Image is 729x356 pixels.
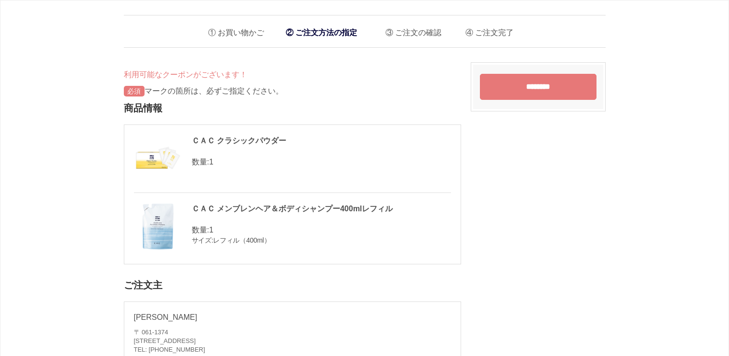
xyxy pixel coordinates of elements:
li: ご注文完了 [458,20,514,40]
li: お買い物かご [201,20,264,40]
li: ご注文の確認 [378,20,441,40]
img: 060452.jpg [134,203,182,251]
span: 1 [209,158,213,166]
p: 数量: [134,224,451,236]
li: ご注文方法の指定 [281,23,362,42]
span: 1 [209,226,213,234]
h2: ご注文主 [124,274,461,297]
h2: 商品情報 [124,97,461,120]
div: ＣＡＣ メンブレンヘア＆ボディシャンプー400mlレフィル [134,203,451,215]
p: [PERSON_NAME] [134,312,451,323]
span: レフィル（400ml） [213,236,270,244]
div: ＣＡＣ クラシックパウダー [134,135,451,147]
address: 〒 061-1374 [STREET_ADDRESS] TEL: [PHONE_NUMBER] [134,328,451,355]
p: 利用可能なクーポンがございます！ [124,69,461,81]
p: サイズ: [134,236,451,245]
img: 060002.jpg [134,135,182,183]
p: マークの箇所は、必ずご指定ください。 [124,85,461,97]
p: 数量: [134,156,451,168]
